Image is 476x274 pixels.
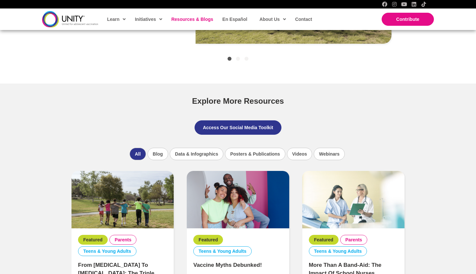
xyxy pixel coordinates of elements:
[256,12,289,27] a: About Us
[171,17,213,22] span: Resources & Blogs
[198,248,246,254] a: Teens & Young Adults
[83,237,103,243] a: Featured
[314,248,362,254] a: Teens & Young Adults
[260,14,286,24] span: About Us
[192,97,284,105] span: Explore More Resources
[345,237,362,243] a: Parents
[222,17,247,22] span: En Español
[187,196,289,202] a: Vaccine Myths Debunked!
[195,120,281,135] a: Access Our Social Media Toolkit
[219,12,250,27] a: En Español
[295,17,312,22] span: Contact
[71,196,174,202] a: From Tetanus to Whooping Cough: The Triple Protection of Tdap
[168,12,216,27] a: Resources & Blogs
[83,248,131,254] a: Teens & Young Adults
[314,237,333,243] a: Featured
[392,2,397,7] a: Instagram
[193,262,262,268] a: Vaccine Myths Debunked!
[302,196,405,202] a: More Than a Band-Aid: The Impact of School Nurses
[402,2,407,7] a: YouTube
[287,148,312,160] li: Videos
[42,11,98,27] img: unity-logo-dark
[107,14,126,24] span: Learn
[382,2,387,7] a: Facebook
[396,17,420,22] span: Contribute
[382,13,434,26] a: Contribute
[148,148,168,160] li: Blog
[115,237,131,243] a: Parents
[130,148,146,160] li: All
[314,148,345,160] li: Webinars
[203,125,273,130] span: Access Our Social Media Toolkit
[225,148,285,160] li: Posters & Publications
[292,12,315,27] a: Contact
[421,2,426,7] a: TikTok
[135,14,162,24] span: Initiatives
[170,148,223,160] li: Data & Infographics
[198,237,218,243] a: Featured
[411,2,417,7] a: LinkedIn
